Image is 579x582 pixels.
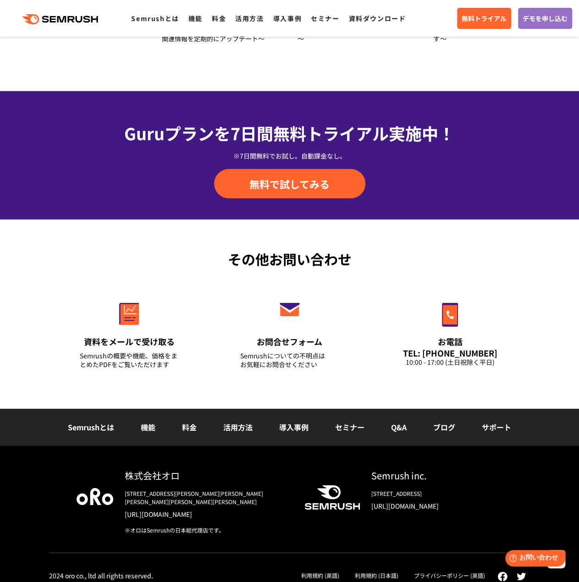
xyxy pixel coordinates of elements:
a: 料金 [182,422,197,433]
a: 利用規約 (日本語) [355,571,398,579]
a: 無料で試してみる [214,169,365,198]
div: TEL: [PHONE_NUMBER] [401,348,500,358]
iframe: Help widget launcher [497,546,569,572]
a: 機能 [141,422,155,433]
div: Semrush inc. [371,469,503,482]
img: oro company [77,488,113,505]
div: その他お問い合わせ [49,249,530,269]
div: Semrushの概要や機能、価格をまとめたPDFをご覧いただけます [80,351,179,369]
div: お電話 [401,336,500,347]
span: 無料トライアル実施中！ [273,121,455,145]
a: 無料トライアル [457,8,511,29]
img: facebook [497,571,507,582]
a: [URL][DOMAIN_NAME] [371,501,503,511]
a: セミナー [335,422,364,433]
div: 10:00 - 17:00 (土日祝除く平日) [401,358,500,367]
a: 資料をメールで受け取る Semrushの概要や機能、価格をまとめたPDFをご覧いただけます [61,283,198,380]
a: 料金 [212,14,226,23]
div: Semrushについての不明点は お気軽にお問合せください [240,351,339,369]
a: Semrushとは [131,14,179,23]
a: 導入事例 [279,422,309,433]
span: デモを申し込む [523,13,568,23]
span: 無料トライアル [462,13,507,23]
a: 活用方法 [235,14,264,23]
a: プライバシーポリシー (英語) [414,571,485,579]
div: 株式会社オロ [125,469,290,482]
div: 資料をメールで受け取る [80,336,179,347]
div: Guruプランを7日間 [49,121,530,145]
img: twitter [517,573,526,580]
div: [STREET_ADDRESS][PERSON_NAME][PERSON_NAME][PERSON_NAME][PERSON_NAME][PERSON_NAME] [125,489,290,506]
a: Semrushとは [68,422,114,433]
a: 資料ダウンロード [348,14,406,23]
div: お問合せフォーム [240,336,339,347]
a: Q&A [391,422,407,433]
div: ※7日間無料でお試し。自動課金なし。 [49,151,530,160]
div: [STREET_ADDRESS] [371,489,503,498]
a: セミナー [311,14,339,23]
div: ※オロはSemrushの日本総代理店です。 [125,526,290,534]
a: [URL][DOMAIN_NAME] [125,510,290,519]
a: お問合せフォーム Semrushについての不明点はお気軽にお問合せください [221,283,358,380]
a: 利用規約 (英語) [301,571,339,579]
span: 無料で試してみる [249,177,330,191]
div: 2024 oro co., ltd all rights reserved. [49,571,153,580]
a: ブログ [433,422,455,433]
a: 活用方法 [223,422,253,433]
a: 機能 [188,14,203,23]
a: 導入事例 [273,14,302,23]
a: デモを申し込む [518,8,572,29]
a: サポート [482,422,511,433]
